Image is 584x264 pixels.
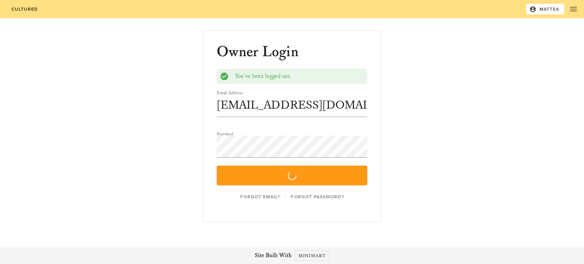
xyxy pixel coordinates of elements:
span: Site Built With [255,251,292,260]
label: Email Address [217,90,243,96]
span: Mattea [531,6,560,13]
div: You've been logged out. [235,72,364,81]
label: Password [217,131,233,137]
a: Cultured [6,4,43,14]
a: Minimart [295,250,329,261]
a: Forgot Password? [286,191,349,202]
span: Forgot Email? [240,194,280,199]
button: Mattea [526,4,564,14]
a: Forgot Email? [235,191,285,202]
span: Minimart [298,253,326,259]
h1: Owner Login [217,44,298,60]
span: Cultured [11,6,38,12]
span: Forgot Password? [290,194,344,199]
div: · [217,191,367,202]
